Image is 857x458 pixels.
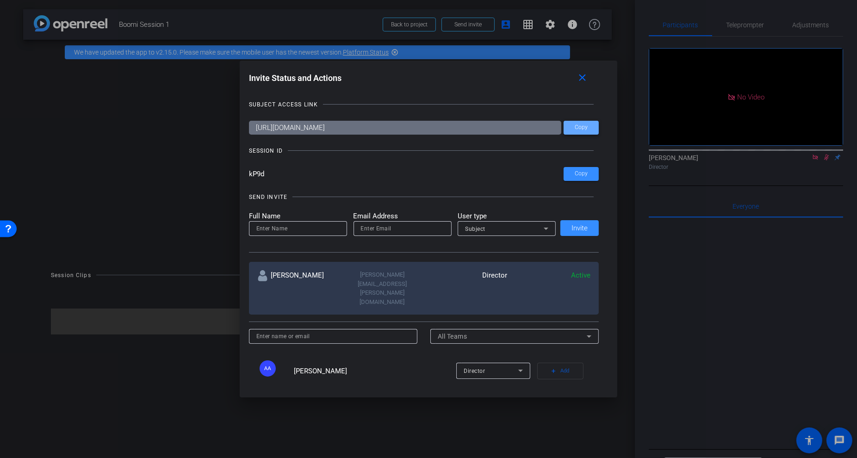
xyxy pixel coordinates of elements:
[465,226,485,232] span: Subject
[256,223,340,234] input: Enter Name
[249,100,318,109] div: SUBJECT ACCESS LINK
[257,270,341,306] div: [PERSON_NAME]
[438,333,467,340] span: All Teams
[361,223,444,234] input: Enter Email
[550,368,557,374] mat-icon: add
[249,146,599,155] openreel-title-line: SESSION ID
[294,367,347,375] span: [PERSON_NAME]
[249,192,599,202] openreel-title-line: SEND INVITE
[458,211,556,222] mat-label: User type
[575,124,588,131] span: Copy
[564,167,599,181] button: Copy
[577,72,588,84] mat-icon: close
[249,70,599,87] div: Invite Status and Actions
[571,271,590,279] span: Active
[249,192,287,202] div: SEND INVITE
[424,270,507,306] div: Director
[341,270,424,306] div: [PERSON_NAME][EMAIL_ADDRESS][PERSON_NAME][DOMAIN_NAME]
[537,363,584,379] button: Add
[464,368,485,374] span: Director
[564,121,599,135] button: Copy
[249,100,599,109] openreel-title-line: SUBJECT ACCESS LINK
[354,211,452,222] mat-label: Email Address
[260,360,292,377] ngx-avatar: Andy Allbee
[249,211,347,222] mat-label: Full Name
[249,146,283,155] div: SESSION ID
[575,170,588,177] span: Copy
[256,331,410,342] input: Enter name or email
[260,360,276,377] div: AA
[560,365,569,378] span: Add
